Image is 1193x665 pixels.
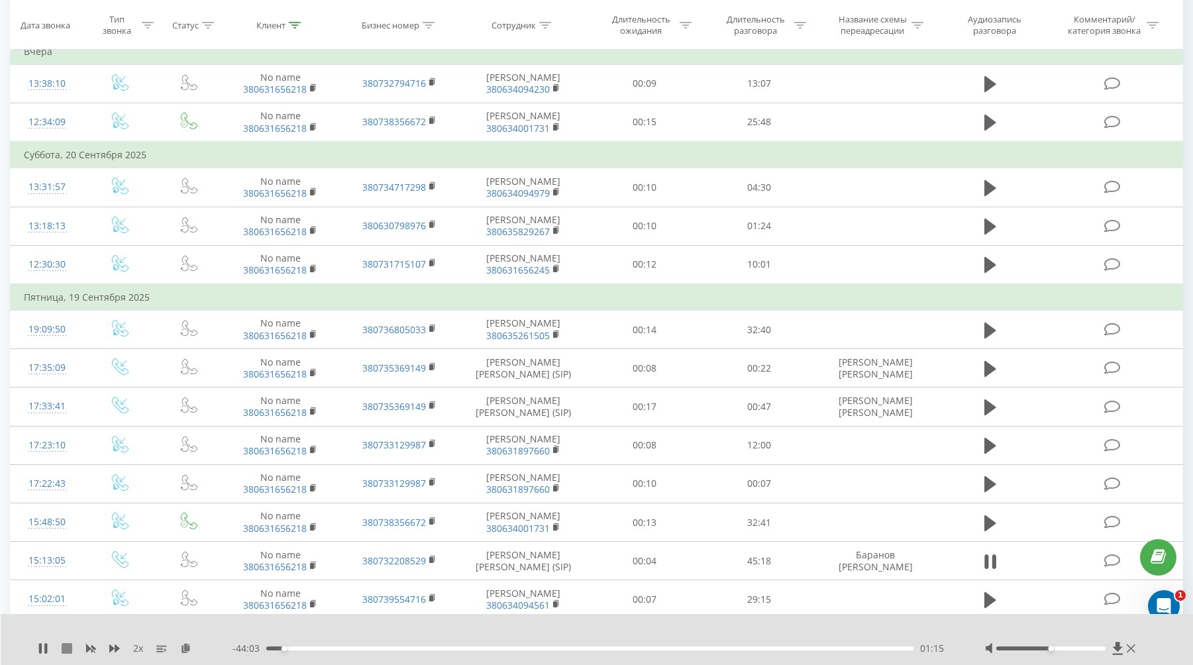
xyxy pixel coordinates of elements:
[172,19,199,30] div: Статус
[221,387,340,426] td: No name
[1049,646,1054,651] div: Accessibility label
[221,464,340,503] td: No name
[24,433,70,458] div: 17:23:10
[701,542,816,580] td: 45:18
[243,83,307,95] a: 380631656218
[24,509,70,535] div: 15:48:50
[24,586,70,612] div: 15:02:01
[459,207,588,245] td: [PERSON_NAME]
[587,580,701,619] td: 00:07
[362,115,426,128] a: 380738356672
[24,213,70,239] div: 13:18:13
[459,426,588,464] td: [PERSON_NAME]
[362,219,426,232] a: 380630798976
[233,642,266,655] span: - 44:03
[221,103,340,142] td: No name
[243,368,307,380] a: 380631656218
[587,503,701,542] td: 00:13
[459,503,588,542] td: [PERSON_NAME]
[701,245,816,284] td: 10:01
[11,38,1183,65] td: Вчера
[920,642,944,655] span: 01:15
[587,64,701,103] td: 00:09
[362,438,426,451] a: 380733129987
[587,464,701,503] td: 00:10
[816,542,935,580] td: Баранов [PERSON_NAME]
[1066,14,1143,36] div: Комментарий/категория звонка
[221,168,340,207] td: No name
[459,580,588,619] td: [PERSON_NAME]
[701,503,816,542] td: 32:41
[816,387,935,426] td: [PERSON_NAME] [PERSON_NAME]
[701,103,816,142] td: 25:48
[701,464,816,503] td: 00:07
[221,426,340,464] td: No name
[243,264,307,276] a: 380631656218
[486,83,550,95] a: 380634094230
[133,642,143,655] span: 2 x
[492,19,536,30] div: Сотрудник
[587,168,701,207] td: 00:10
[701,426,816,464] td: 12:00
[587,207,701,245] td: 00:10
[24,252,70,278] div: 12:30:30
[243,187,307,199] a: 380631656218
[362,323,426,336] a: 380736805033
[362,77,426,89] a: 380732794716
[459,168,588,207] td: [PERSON_NAME]
[24,393,70,419] div: 17:33:41
[243,483,307,495] a: 380631656218
[486,225,550,238] a: 380635829267
[951,14,1037,36] div: Аудиозапись разговора
[24,471,70,497] div: 17:22:43
[459,311,588,349] td: [PERSON_NAME]
[459,245,588,284] td: [PERSON_NAME]
[221,311,340,349] td: No name
[24,71,70,97] div: 13:38:10
[362,593,426,605] a: 380739554716
[221,64,340,103] td: No name
[837,14,908,36] div: Название схемы переадресации
[243,329,307,342] a: 380631656218
[221,542,340,580] td: No name
[587,103,701,142] td: 00:15
[486,599,550,611] a: 380634094561
[701,168,816,207] td: 04:30
[24,174,70,200] div: 13:31:57
[459,349,588,387] td: [PERSON_NAME] [PERSON_NAME] (SIP)
[486,522,550,535] a: 380634001731
[282,646,287,651] div: Accessibility label
[587,245,701,284] td: 00:12
[587,426,701,464] td: 00:08
[701,64,816,103] td: 13:07
[459,64,588,103] td: [PERSON_NAME]
[459,542,588,580] td: [PERSON_NAME] [PERSON_NAME] (SIP)
[701,349,816,387] td: 00:22
[701,580,816,619] td: 29:15
[256,19,285,30] div: Клиент
[221,207,340,245] td: No name
[362,477,426,489] a: 380733129987
[11,284,1183,311] td: Пятница, 19 Сентября 2025
[459,464,588,503] td: [PERSON_NAME]
[243,599,307,611] a: 380631656218
[486,444,550,457] a: 380631897660
[701,207,816,245] td: 01:24
[243,122,307,134] a: 380631656218
[587,349,701,387] td: 00:08
[243,225,307,238] a: 380631656218
[362,400,426,413] a: 380735369149
[486,187,550,199] a: 380634094979
[362,19,419,30] div: Бизнес номер
[362,516,426,529] a: 380738356672
[486,329,550,342] a: 380635261505
[605,14,676,36] div: Длительность ожидания
[587,542,701,580] td: 00:04
[486,264,550,276] a: 380631656245
[1148,590,1180,622] iframe: Intercom live chat
[720,14,791,36] div: Длительность разговора
[816,349,935,387] td: [PERSON_NAME] [PERSON_NAME]
[221,245,340,284] td: No name
[243,560,307,573] a: 380631656218
[21,19,70,30] div: Дата звонка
